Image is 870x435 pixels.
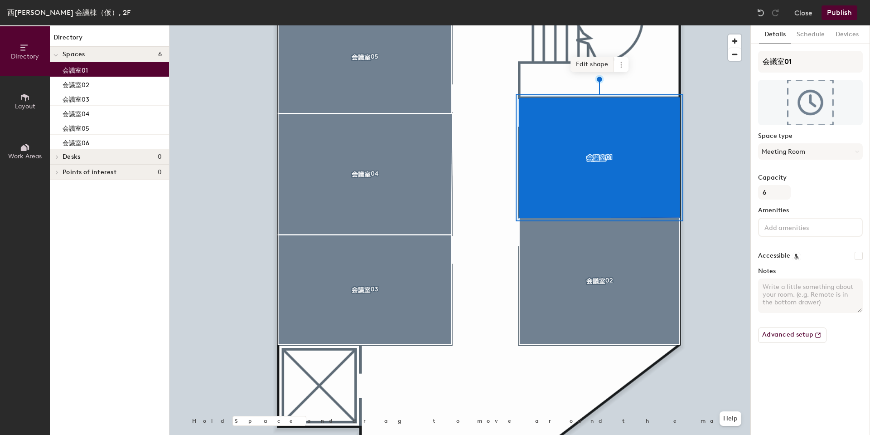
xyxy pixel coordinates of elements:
span: Desks [63,153,80,161]
label: Capacity [758,174,863,181]
p: 会議室06 [63,137,89,147]
span: Edit shape [570,57,614,72]
img: Redo [771,8,780,17]
p: 会議室02 [63,78,89,89]
span: 6 [158,51,162,58]
h1: Directory [50,33,169,47]
img: The space named 会議室01 [758,80,863,125]
button: Close [794,5,812,20]
p: 会議室05 [63,122,89,132]
span: 0 [158,169,162,176]
button: Advanced setup [758,327,826,343]
label: Amenities [758,207,863,214]
span: Work Areas [8,152,42,160]
img: Undo [756,8,765,17]
label: Notes [758,268,863,275]
p: 会議室04 [63,108,89,118]
span: 0 [158,153,162,161]
button: Help [720,411,741,426]
p: 会議室03 [63,93,89,103]
span: Spaces [63,51,85,58]
label: Space type [758,132,863,140]
button: Meeting Room [758,143,863,160]
button: Details [759,25,791,44]
button: Publish [822,5,857,20]
span: Points of interest [63,169,116,176]
p: 会議室01 [63,64,88,74]
input: Add amenities [763,221,844,232]
div: 西[PERSON_NAME] 会議棟（仮）, 2F [7,7,130,18]
label: Accessible [758,252,790,259]
button: Schedule [791,25,830,44]
button: Devices [830,25,864,44]
span: Directory [11,53,39,60]
span: Layout [15,103,35,110]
